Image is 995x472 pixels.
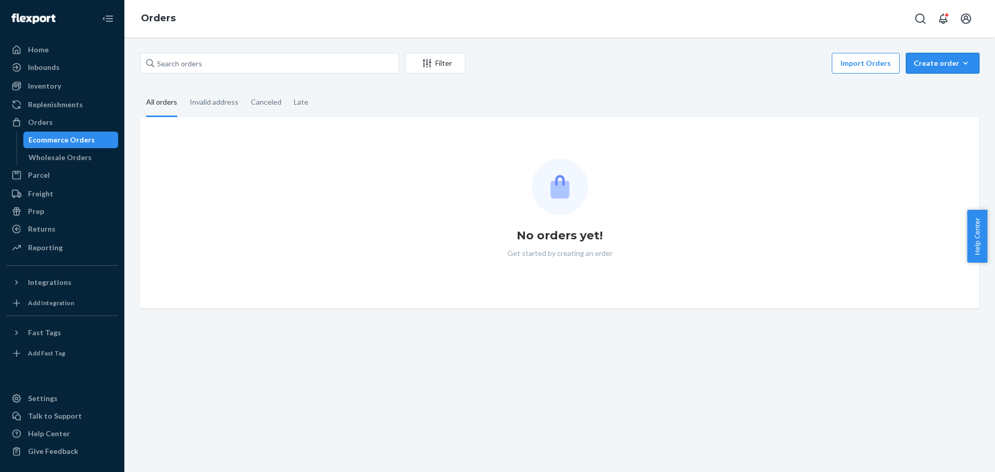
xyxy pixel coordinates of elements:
[28,411,82,421] div: Talk to Support
[914,58,972,68] div: Create order
[6,78,118,94] a: Inventory
[141,12,176,24] a: Orders
[28,428,70,439] div: Help Center
[28,277,72,288] div: Integrations
[906,53,979,74] button: Create order
[6,185,118,202] a: Freight
[832,53,900,74] button: Import Orders
[6,408,118,424] a: Talk to Support
[251,89,281,116] div: Canceled
[28,189,53,199] div: Freight
[190,89,238,116] div: Invalid address
[6,274,118,291] button: Integrations
[140,53,399,74] input: Search orders
[28,170,50,180] div: Parcel
[29,135,95,145] div: Ecommerce Orders
[967,210,987,263] button: Help Center
[406,58,465,68] div: Filter
[6,324,118,341] button: Fast Tags
[956,8,976,29] button: Open account menu
[6,221,118,237] a: Returns
[6,390,118,407] a: Settings
[405,53,465,74] button: Filter
[23,132,119,148] a: Ecommerce Orders
[933,8,954,29] button: Open notifications
[28,206,44,217] div: Prep
[28,298,74,307] div: Add Integration
[97,8,118,29] button: Close Navigation
[6,203,118,220] a: Prep
[28,117,53,127] div: Orders
[6,425,118,442] a: Help Center
[517,227,603,244] h1: No orders yet!
[29,152,92,163] div: Wholesale Orders
[146,89,177,117] div: All orders
[28,393,58,404] div: Settings
[28,224,55,234] div: Returns
[28,446,78,456] div: Give Feedback
[6,345,118,362] a: Add Fast Tag
[6,239,118,256] a: Reporting
[28,242,63,253] div: Reporting
[6,41,118,58] a: Home
[28,327,61,338] div: Fast Tags
[6,59,118,76] a: Inbounds
[23,149,119,166] a: Wholesale Orders
[507,248,613,259] p: Get started by creating an order
[294,89,308,116] div: Late
[28,349,65,357] div: Add Fast Tag
[28,81,61,91] div: Inventory
[28,45,49,55] div: Home
[11,13,55,24] img: Flexport logo
[28,62,60,73] div: Inbounds
[6,96,118,113] a: Replenishments
[6,295,118,311] a: Add Integration
[28,99,83,110] div: Replenishments
[6,443,118,460] button: Give Feedback
[6,167,118,183] a: Parcel
[532,159,588,215] img: Empty list
[6,114,118,131] a: Orders
[133,4,184,34] ol: breadcrumbs
[910,8,931,29] button: Open Search Box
